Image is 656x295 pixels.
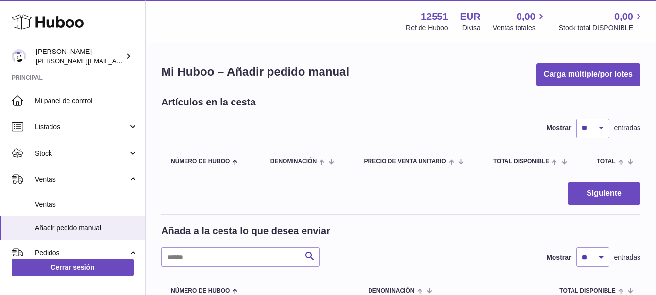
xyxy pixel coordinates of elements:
[368,288,414,294] span: Denominación
[460,10,481,23] strong: EUR
[517,10,536,23] span: 0,00
[421,10,448,23] strong: 12551
[35,175,128,184] span: Ventas
[35,224,138,233] span: Añadir pedido manual
[171,158,230,165] span: Número de Huboo
[35,122,128,132] span: Listados
[493,23,547,33] span: Ventas totales
[559,288,615,294] span: Total DISPONIBLE
[171,288,230,294] span: Número de Huboo
[462,23,481,33] div: Divisa
[161,225,330,238] h2: Añada a la cesta lo que desea enviar
[35,248,128,258] span: Pedidos
[12,259,134,276] a: Cerrar sesión
[161,64,349,80] h1: Mi Huboo – Añadir pedido manual
[270,158,317,165] span: Denominación
[559,10,644,33] a: 0,00 Stock total DISPONIBLE
[559,23,644,33] span: Stock total DISPONIBLE
[614,10,633,23] span: 0,00
[161,96,256,109] h2: Artículos en la cesta
[614,253,640,262] span: entradas
[568,182,640,205] button: Siguiente
[35,200,138,209] span: Ventas
[35,149,128,158] span: Stock
[12,49,26,64] img: gerardo.montoiro@cleverenterprise.es
[406,23,448,33] div: Ref de Huboo
[36,47,123,66] div: [PERSON_NAME]
[597,158,616,165] span: Total
[614,123,640,133] span: entradas
[546,253,571,262] label: Mostrar
[493,10,547,33] a: 0,00 Ventas totales
[364,158,446,165] span: Precio de venta unitario
[546,123,571,133] label: Mostrar
[35,96,138,105] span: Mi panel de control
[36,57,195,65] span: [PERSON_NAME][EMAIL_ADDRESS][DOMAIN_NAME]
[536,63,640,86] button: Carga múltiple/por lotes
[493,158,549,165] span: Total DISPONIBLE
